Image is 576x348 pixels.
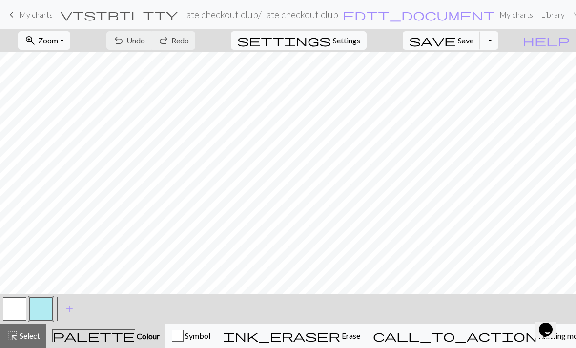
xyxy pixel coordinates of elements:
button: Erase [217,324,367,348]
span: call_to_action [373,329,537,343]
span: help [523,34,570,47]
span: Symbol [184,331,210,340]
span: keyboard_arrow_left [6,8,18,21]
button: Zoom [18,31,70,50]
span: Select [18,331,40,340]
span: Save [458,36,473,45]
span: visibility [61,8,178,21]
span: Zoom [38,36,58,45]
i: Settings [237,35,331,46]
a: Library [537,5,569,24]
button: SettingsSettings [231,31,367,50]
a: My charts [495,5,537,24]
button: Save [403,31,480,50]
span: zoom_in [24,34,36,47]
span: settings [237,34,331,47]
span: Settings [333,35,360,46]
span: Colour [135,331,160,341]
iframe: chat widget [535,309,566,338]
span: palette [53,329,135,343]
span: save [409,34,456,47]
span: Erase [340,331,360,340]
span: ink_eraser [223,329,340,343]
button: Colour [46,324,165,348]
span: edit_document [343,8,495,21]
button: Symbol [165,324,217,348]
span: My charts [19,10,53,19]
h2: Late checkout club / Late checkout club [182,9,338,20]
span: highlight_alt [6,329,18,343]
a: My charts [6,6,53,23]
span: add [63,302,75,316]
